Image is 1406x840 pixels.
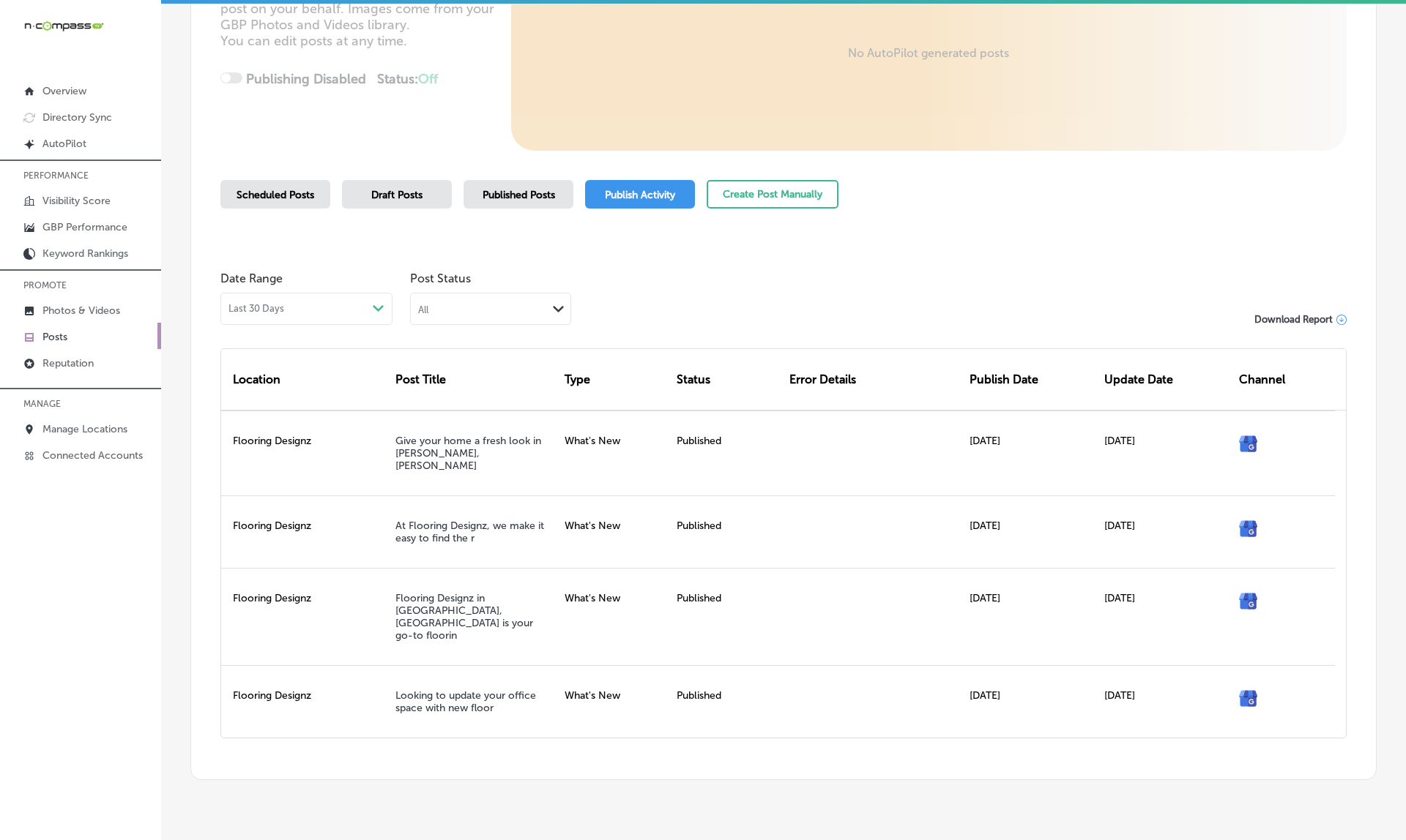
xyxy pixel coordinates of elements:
[395,520,544,544] a: At Flooring Designz, we make it easy to find the r
[671,349,784,410] div: Status
[221,349,390,410] div: Location
[220,271,283,285] label: Date Range
[559,665,672,738] div: What's New
[42,247,128,260] p: Keyword Rankings
[237,189,314,201] span: Scheduled Posts
[1098,349,1233,410] div: Update Date
[42,423,127,435] p: Manage Locations
[410,271,571,285] span: Post Status
[395,592,533,642] a: Flooring Designz in [GEOGRAPHIC_DATA], [GEOGRAPHIC_DATA] is your go-to floorin
[42,304,120,317] p: Photos & Videos
[707,180,838,209] button: Create Post Manually
[1233,349,1334,410] div: Channel
[671,410,784,495] div: Published
[42,195,111,207] p: Visibility Score
[42,449,143,462] p: Connected Accounts
[221,665,390,738] div: Flooring Designz
[964,568,1098,665] div: [DATE]
[221,495,390,568] div: Flooring Designz
[418,303,428,315] div: All
[228,303,284,315] span: Last 30 Days
[42,85,86,97] p: Overview
[671,495,784,568] div: Published
[42,357,94,370] p: Reputation
[42,221,127,233] p: GBP Performance
[559,410,672,495] div: What's New
[559,495,672,568] div: What's New
[1254,314,1333,325] span: Download Report
[1098,410,1233,495] div: [DATE]
[964,410,1098,495] div: [DATE]
[483,189,555,201] span: Published Posts
[390,349,558,410] div: Post Title
[559,568,672,665] div: What's New
[671,568,784,665] div: Published
[23,19,104,33] img: 660ab0bf-5cc7-4cb8-ba1c-48b5ae0f18e60NCTV_CLogo_TV_Black_-500x88.png
[395,435,541,472] a: Give your home a fresh look in [PERSON_NAME], [PERSON_NAME]
[964,349,1098,410] div: Publish Date
[42,138,86,150] p: AutoPilot
[1098,495,1233,568] div: [DATE]
[964,495,1098,568] div: [DATE]
[1098,568,1233,665] div: [DATE]
[42,111,112,124] p: Directory Sync
[42,331,67,343] p: Posts
[395,689,536,714] a: Looking to update your office space with new floor
[221,410,390,495] div: Flooring Designz
[221,568,390,665] div: Flooring Designz
[671,665,784,738] div: Published
[1098,665,1233,738] div: [DATE]
[605,189,675,201] span: Publish Activity
[559,349,672,410] div: Type
[784,349,964,410] div: Error Details
[371,189,423,201] span: Draft Posts
[964,665,1098,738] div: [DATE]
